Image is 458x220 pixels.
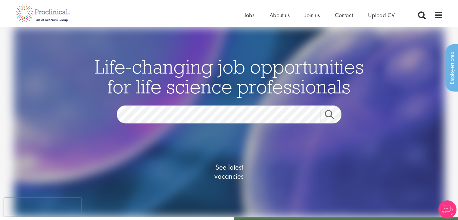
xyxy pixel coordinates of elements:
[305,11,320,19] a: Join us
[320,110,346,122] a: Job search submit button
[199,162,259,181] span: See latest vacancies
[335,11,353,19] a: Contact
[438,200,456,218] img: Chatbot
[14,27,444,217] img: candidate home
[199,138,259,205] a: See latestvacancies
[270,11,290,19] a: About us
[4,198,81,216] iframe: reCAPTCHA
[95,54,364,98] span: Life-changing job opportunities for life science professionals
[368,11,395,19] a: Upload CV
[244,11,254,19] a: Jobs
